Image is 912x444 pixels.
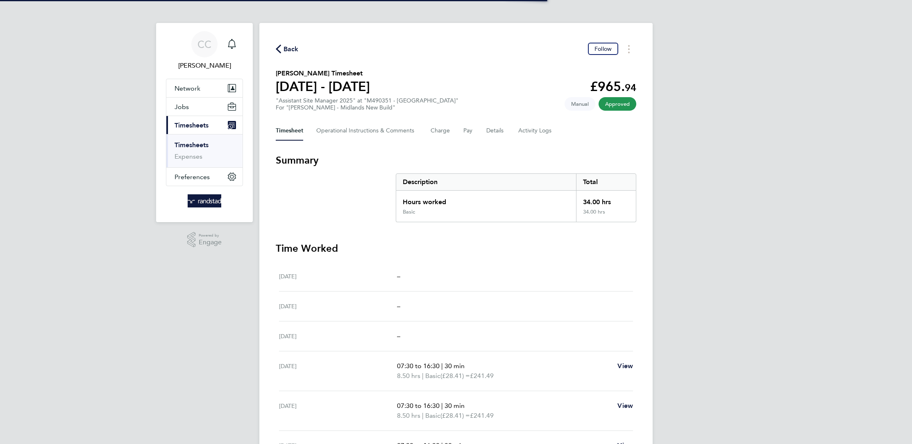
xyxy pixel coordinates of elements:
[284,44,299,54] span: Back
[445,402,465,410] span: 30 min
[166,134,243,167] div: Timesheets
[279,301,397,311] div: [DATE]
[166,79,243,97] button: Network
[576,191,636,209] div: 34.00 hrs
[599,97,636,111] span: This timesheet has been approved.
[576,209,636,222] div: 34.00 hrs
[617,401,633,411] a: View
[166,116,243,134] button: Timesheets
[625,82,636,93] span: 94
[445,362,465,370] span: 30 min
[279,271,397,281] div: [DATE]
[175,173,210,181] span: Preferences
[422,372,424,380] span: |
[276,121,303,141] button: Timesheet
[396,191,576,209] div: Hours worked
[197,39,211,50] span: CC
[422,412,424,419] span: |
[396,173,636,222] div: Summary
[276,242,636,255] h3: Time Worked
[396,174,576,190] div: Description
[166,31,243,71] a: CC[PERSON_NAME]
[617,402,633,410] span: View
[518,121,553,141] button: Activity Logs
[279,401,397,421] div: [DATE]
[276,68,370,78] h2: [PERSON_NAME] Timesheet
[175,121,209,129] span: Timesheets
[276,97,458,111] div: "Assistant Site Manager 2025" at "M490351 - [GEOGRAPHIC_DATA]"
[617,361,633,371] a: View
[175,103,189,111] span: Jobs
[397,272,400,280] span: –
[166,61,243,71] span: Corbon Clarke-Selby
[622,43,636,55] button: Timesheets Menu
[588,43,618,55] button: Follow
[187,232,222,248] a: Powered byEngage
[397,332,400,340] span: –
[470,412,494,419] span: £241.49
[617,362,633,370] span: View
[276,44,299,54] button: Back
[276,154,636,167] h3: Summary
[425,371,440,381] span: Basic
[166,168,243,186] button: Preferences
[590,79,636,94] app-decimal: £965.
[276,104,458,111] div: For "[PERSON_NAME] - Midlands New Build"
[576,174,636,190] div: Total
[440,372,470,380] span: (£28.41) =
[279,331,397,341] div: [DATE]
[397,412,420,419] span: 8.50 hrs
[470,372,494,380] span: £241.49
[199,232,222,239] span: Powered by
[397,372,420,380] span: 8.50 hrs
[397,362,440,370] span: 07:30 to 16:30
[316,121,417,141] button: Operational Instructions & Comments
[403,209,415,215] div: Basic
[440,412,470,419] span: (£28.41) =
[276,78,370,95] h1: [DATE] - [DATE]
[175,84,200,92] span: Network
[397,402,440,410] span: 07:30 to 16:30
[594,45,612,52] span: Follow
[175,153,202,160] a: Expenses
[166,194,243,207] a: Go to home page
[188,194,222,207] img: randstad-logo-retina.png
[156,23,253,222] nav: Main navigation
[463,121,473,141] button: Pay
[425,411,440,421] span: Basic
[431,121,450,141] button: Charge
[441,362,443,370] span: |
[199,239,222,246] span: Engage
[279,361,397,381] div: [DATE]
[175,141,209,149] a: Timesheets
[397,302,400,310] span: –
[166,98,243,116] button: Jobs
[486,121,505,141] button: Details
[565,97,595,111] span: This timesheet was manually created.
[441,402,443,410] span: |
